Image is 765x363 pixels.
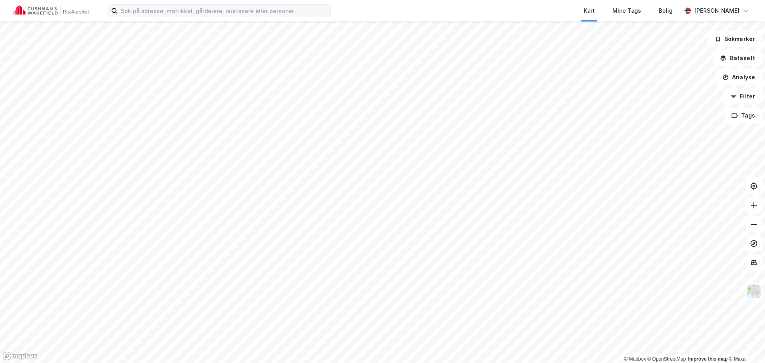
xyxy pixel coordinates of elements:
[713,50,762,66] button: Datasett
[624,356,646,362] a: Mapbox
[708,31,762,47] button: Bokmerker
[725,325,765,363] iframe: Chat Widget
[746,284,761,299] img: Z
[584,6,595,16] div: Kart
[725,108,762,124] button: Tags
[659,6,673,16] div: Bolig
[716,69,762,85] button: Analyse
[694,6,739,16] div: [PERSON_NAME]
[647,356,686,362] a: OpenStreetMap
[612,6,641,16] div: Mine Tags
[725,325,765,363] div: Kontrollprogram for chat
[13,5,88,16] img: cushman-wakefield-realkapital-logo.202ea83816669bd177139c58696a8fa1.svg
[688,356,728,362] a: Improve this map
[118,5,330,17] input: Søk på adresse, matrikkel, gårdeiere, leietakere eller personer
[2,351,37,361] a: Mapbox homepage
[724,88,762,104] button: Filter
